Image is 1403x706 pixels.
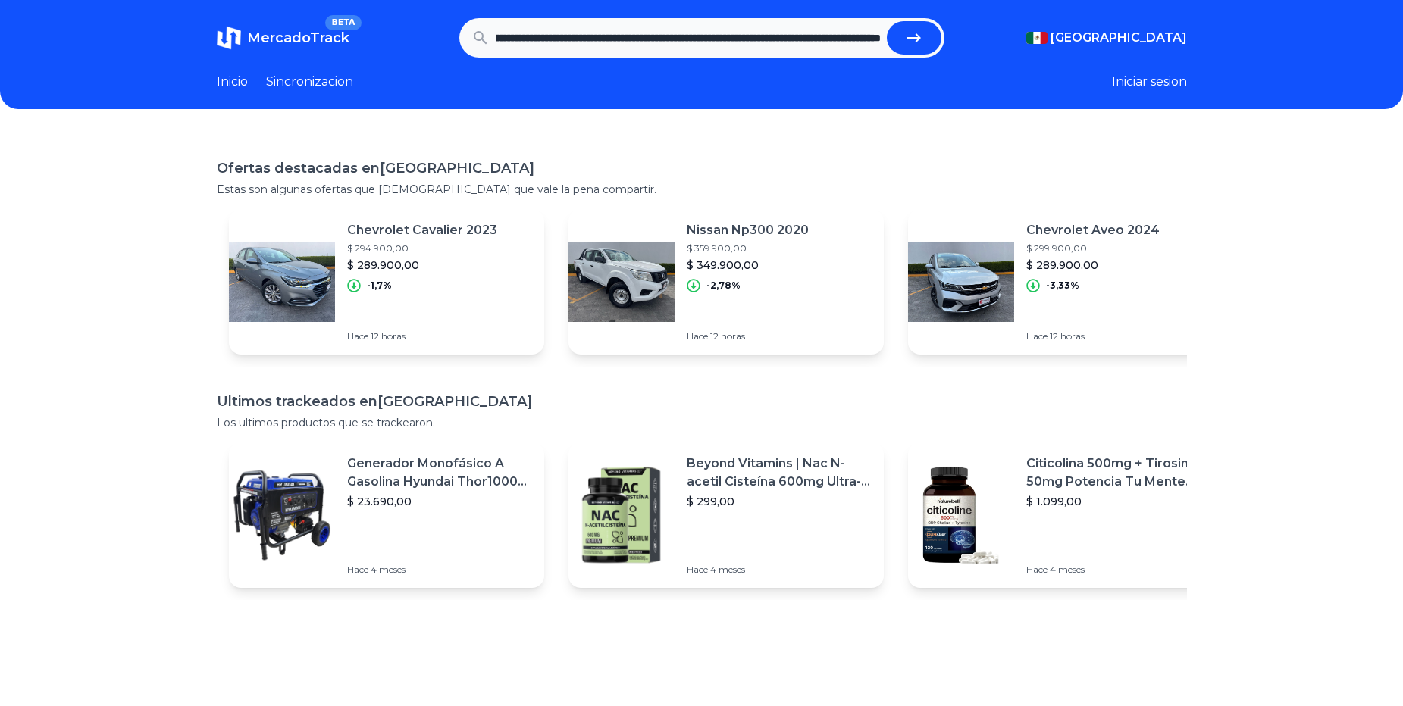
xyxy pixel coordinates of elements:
a: Featured imageCiticolina 500mg + Tirosina 50mg Potencia Tu Mente (120caps) Sabor Sin Sabor$ 1.099... [908,442,1223,588]
button: Iniciar sesion [1112,73,1187,91]
a: Sincronizacion [266,73,353,91]
img: Featured image [908,229,1014,335]
a: Featured imageNissan Np300 2020$ 359.900,00$ 349.900,00-2,78%Hace 12 horas [568,209,884,355]
img: Featured image [229,229,335,335]
span: MercadoTrack [247,30,349,46]
h1: Ofertas destacadas en [GEOGRAPHIC_DATA] [217,158,1187,179]
p: Los ultimos productos que se trackearon. [217,415,1187,430]
a: Inicio [217,73,248,91]
img: Mexico [1026,32,1048,44]
p: Estas son algunas ofertas que [DEMOGRAPHIC_DATA] que vale la pena compartir. [217,182,1187,197]
h1: Ultimos trackeados en [GEOGRAPHIC_DATA] [217,391,1187,412]
p: $ 23.690,00 [347,494,532,509]
p: Hace 12 horas [347,330,497,342]
p: Generador Monofásico A Gasolina Hyundai Thor10000 P 11.5 Kw [347,455,532,491]
a: Featured imageBeyond Vitamins | Nac N-acetil Cisteína 600mg Ultra-premium Con Inulina De Agave (p... [568,442,884,588]
p: $ 349.900,00 [687,258,809,273]
p: $ 1.099,00 [1026,494,1211,509]
img: Featured image [908,462,1014,568]
p: -3,33% [1046,280,1079,292]
a: Featured imageChevrolet Aveo 2024$ 299.900,00$ 289.900,00-3,33%Hace 12 horas [908,209,1223,355]
p: Citicolina 500mg + Tirosina 50mg Potencia Tu Mente (120caps) Sabor Sin Sabor [1026,455,1211,491]
span: [GEOGRAPHIC_DATA] [1051,29,1187,47]
p: Beyond Vitamins | Nac N-acetil Cisteína 600mg Ultra-premium Con Inulina De Agave (prebiótico Natu... [687,455,872,491]
button: [GEOGRAPHIC_DATA] [1026,29,1187,47]
span: BETA [325,15,361,30]
a: Featured imageGenerador Monofásico A Gasolina Hyundai Thor10000 P 11.5 Kw$ 23.690,00Hace 4 meses [229,442,544,588]
p: $ 359.900,00 [687,242,809,255]
p: -1,7% [367,280,392,292]
p: Hace 4 meses [687,564,872,576]
img: Featured image [568,229,675,335]
p: $ 299.900,00 [1026,242,1160,255]
p: Chevrolet Aveo 2024 [1026,221,1160,239]
p: $ 289.900,00 [1026,258,1160,273]
p: $ 289.900,00 [347,258,497,273]
p: Hace 4 meses [1026,564,1211,576]
img: MercadoTrack [217,26,241,50]
p: Chevrolet Cavalier 2023 [347,221,497,239]
p: $ 294.900,00 [347,242,497,255]
img: Featured image [568,462,675,568]
p: Hace 12 horas [687,330,809,342]
a: Featured imageChevrolet Cavalier 2023$ 294.900,00$ 289.900,00-1,7%Hace 12 horas [229,209,544,355]
a: MercadoTrackBETA [217,26,349,50]
p: Hace 4 meses [347,564,532,576]
p: Nissan Np300 2020 [687,221,809,239]
p: $ 299,00 [687,494,872,509]
img: Featured image [229,462,335,568]
p: Hace 12 horas [1026,330,1160,342]
p: -2,78% [706,280,741,292]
